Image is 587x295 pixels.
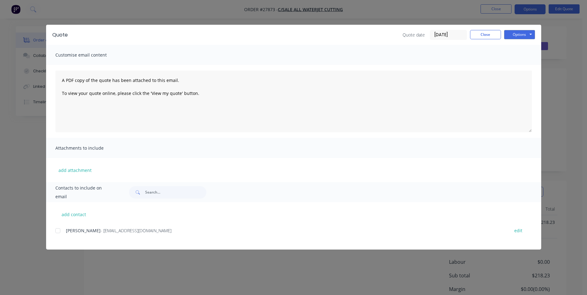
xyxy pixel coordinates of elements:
[101,228,171,233] span: - [EMAIL_ADDRESS][DOMAIN_NAME]
[403,32,425,38] span: Quote date
[470,30,501,39] button: Close
[55,184,114,201] span: Contacts to include on email
[504,30,535,39] button: Options
[145,186,206,199] input: Search...
[66,228,101,233] span: [PERSON_NAME]
[55,210,93,219] button: add contact
[55,71,532,132] textarea: A PDF copy of the quote has been attached to this email. To view your quote online, please click ...
[55,51,123,59] span: Customise email content
[55,165,95,175] button: add attachment
[52,31,68,39] div: Quote
[511,226,526,235] button: edit
[55,144,123,152] span: Attachments to include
